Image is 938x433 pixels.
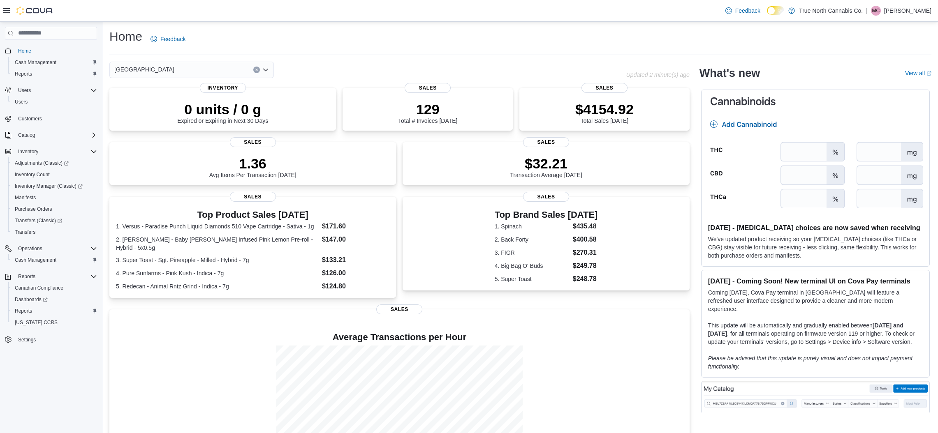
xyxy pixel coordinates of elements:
dd: $400.58 [573,235,598,244]
h4: Average Transactions per Hour [116,332,683,342]
span: Feedback [160,35,185,43]
dd: $270.31 [573,248,598,258]
span: Users [12,97,97,107]
span: Cash Management [15,59,56,66]
a: Purchase Orders [12,204,56,214]
span: Inventory [200,83,246,93]
span: [US_STATE] CCRS [15,319,58,326]
button: [US_STATE] CCRS [8,317,100,328]
button: Inventory Count [8,169,100,180]
dd: $249.78 [573,261,598,271]
a: Cash Management [12,58,60,67]
a: [US_STATE] CCRS [12,318,61,327]
span: Reports [12,306,97,316]
span: Inventory Manager (Classic) [12,181,97,191]
span: Inventory [18,148,38,155]
p: $4154.92 [575,101,634,117]
dt: 5. Redecan - Animal Rntz Grind - Indica - 7g [116,282,319,290]
div: Total Sales [DATE] [575,101,634,124]
a: Reports [12,69,35,79]
h3: Top Brand Sales [DATE] [495,210,598,220]
button: Manifests [8,192,100,203]
div: Expired or Expiring in Next 30 Days [177,101,268,124]
span: Settings [18,336,36,343]
h2: What's new [699,67,760,80]
a: Dashboards [12,295,51,304]
dd: $171.60 [322,221,389,231]
span: Canadian Compliance [15,285,63,291]
a: Home [15,46,35,56]
strong: [DATE] and [DATE] [708,322,903,337]
span: Inventory [15,147,97,157]
a: Inventory Count [12,170,53,180]
p: Updated 2 minute(s) ago [626,71,690,78]
span: Sales [523,192,569,202]
span: Dashboards [12,295,97,304]
span: MC [872,6,880,16]
button: Reports [8,305,100,317]
a: Adjustments (Classic) [8,157,100,169]
h3: [DATE] - [MEDICAL_DATA] choices are now saved when receiving [708,223,923,232]
a: Inventory Manager (Classic) [12,181,86,191]
p: True North Cannabis Co. [799,6,863,16]
span: Customers [15,113,97,124]
span: Users [15,99,28,105]
dd: $133.21 [322,255,389,265]
button: Users [2,85,100,96]
a: Transfers (Classic) [8,215,100,226]
button: Settings [2,333,100,345]
button: Cash Management [8,254,100,266]
span: Catalog [15,130,97,140]
dd: $147.00 [322,235,389,244]
button: Reports [8,68,100,80]
span: Inventory Manager (Classic) [15,183,83,189]
span: Reports [15,272,97,281]
button: Open list of options [262,67,269,73]
dd: $126.00 [322,268,389,278]
div: Transaction Average [DATE] [510,155,582,178]
button: Operations [15,244,46,253]
span: Purchase Orders [15,206,52,212]
button: Home [2,45,100,57]
a: Settings [15,335,39,345]
button: Canadian Compliance [8,282,100,294]
span: Operations [15,244,97,253]
button: Operations [2,243,100,254]
span: Catalog [18,132,35,138]
a: Customers [15,114,45,124]
span: Sales [581,83,628,93]
dt: 2. [PERSON_NAME] - Baby [PERSON_NAME] Infused Pink Lemon Pre-roll - Hybrid - 5x0.5g [116,235,319,252]
div: Total # Invoices [DATE] [398,101,457,124]
span: Reports [15,308,32,314]
span: Sales [376,304,422,314]
dd: $124.80 [322,281,389,291]
dt: 5. Super Toast [495,275,570,283]
span: Users [15,85,97,95]
button: Users [15,85,34,95]
span: Transfers (Classic) [15,217,62,224]
a: Transfers (Classic) [12,216,65,226]
a: Canadian Compliance [12,283,67,293]
button: Reports [15,272,39,281]
a: Users [12,97,31,107]
a: Manifests [12,193,39,203]
a: Cash Management [12,255,60,265]
span: Transfers [15,229,35,235]
span: Inventory Count [15,171,50,178]
dd: $248.78 [573,274,598,284]
span: Users [18,87,31,94]
a: Reports [12,306,35,316]
span: Manifests [12,193,97,203]
span: Feedback [735,7,760,15]
p: 0 units / 0 g [177,101,268,117]
p: [PERSON_NAME] [884,6,931,16]
h3: Top Product Sales [DATE] [116,210,389,220]
dt: 3. FIGR [495,249,570,257]
button: Purchase Orders [8,203,100,215]
a: Inventory Manager (Classic) [8,180,100,192]
img: Cova [16,7,53,15]
span: Sales [405,83,451,93]
a: Feedback [147,31,189,47]
span: Adjustments (Classic) [12,158,97,168]
dt: 4. Big Bag O' Buds [495,262,570,270]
